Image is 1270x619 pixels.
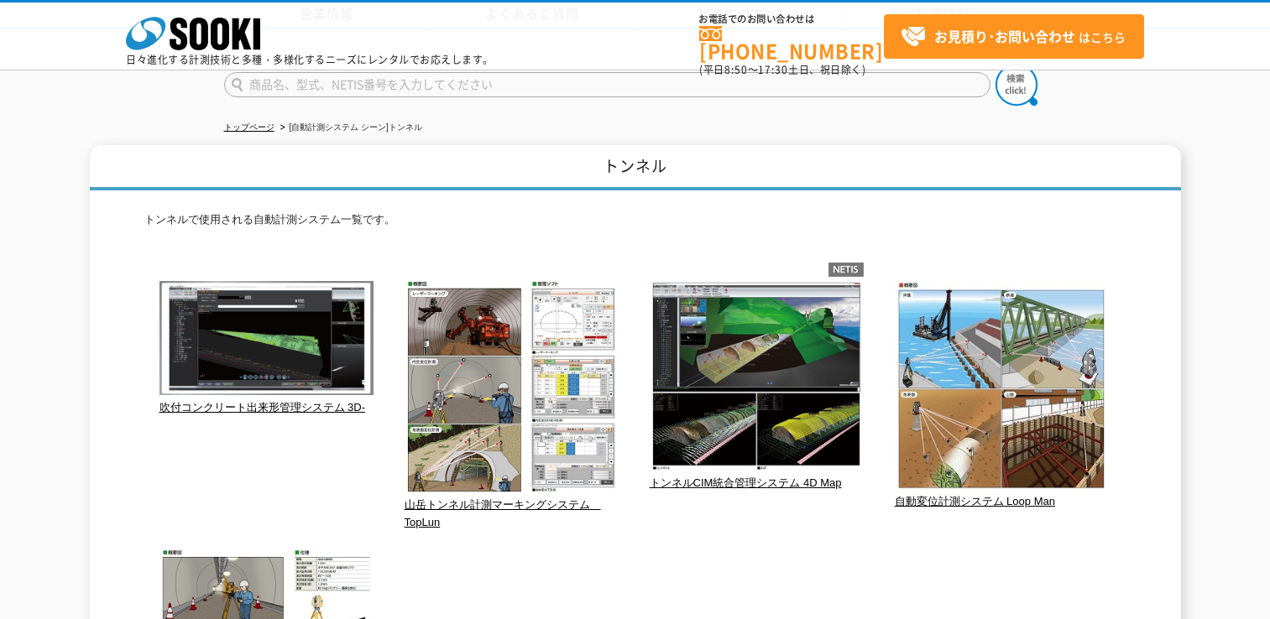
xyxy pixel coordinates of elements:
span: トンネルCIM統合管理システム 4D Map [650,476,842,489]
img: btn_search.png [996,64,1037,106]
a: トップページ [224,122,274,132]
a: トンネルCIM統合管理システム 4D Map [650,460,864,490]
img: 山岳トンネル計測マーキングシステム TopLun [405,281,619,497]
strong: お見積り･お問い合わせ [934,26,1075,46]
li: [自動計測システム シーン]トンネル [277,119,422,137]
span: 山岳トンネル計測マーキングシステム TopLun [405,498,601,528]
a: 吹付コンクリート出来形管理システム 3D- [159,383,374,414]
span: はこちら [901,24,1126,49]
span: お電話でのお問い合わせは [699,14,884,24]
span: 17:30 [758,62,788,77]
h1: トンネル [90,145,1181,191]
img: 自動変位計測システム Loop Man [895,281,1109,493]
input: 商品名、型式、NETIS番号を入力してください [224,72,990,97]
a: お見積り･お問い合わせはこちら [884,14,1144,59]
p: 日々進化する計測技術と多種・多様化するニーズにレンタルでお応えします。 [126,55,494,65]
span: 吹付コンクリート出来形管理システム 3D- [159,401,366,414]
img: トンネルCIM統合管理システム 4D Map [650,281,864,475]
span: 8:50 [724,62,748,77]
p: トンネルで使用される自動計測システム一覧です。 [144,211,1126,237]
a: [PHONE_NUMBER] [699,26,884,60]
a: 自動変位計測システム Loop Man [895,477,1109,507]
img: netis [828,263,864,277]
img: 吹付コンクリート出来形管理システム 3D- [159,281,374,399]
span: 自動変位計測システム Loop Man [895,495,1055,507]
span: (平日 ～ 土日、祝日除く) [699,62,865,77]
a: 山岳トンネル計測マーキングシステム TopLun [405,481,619,528]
